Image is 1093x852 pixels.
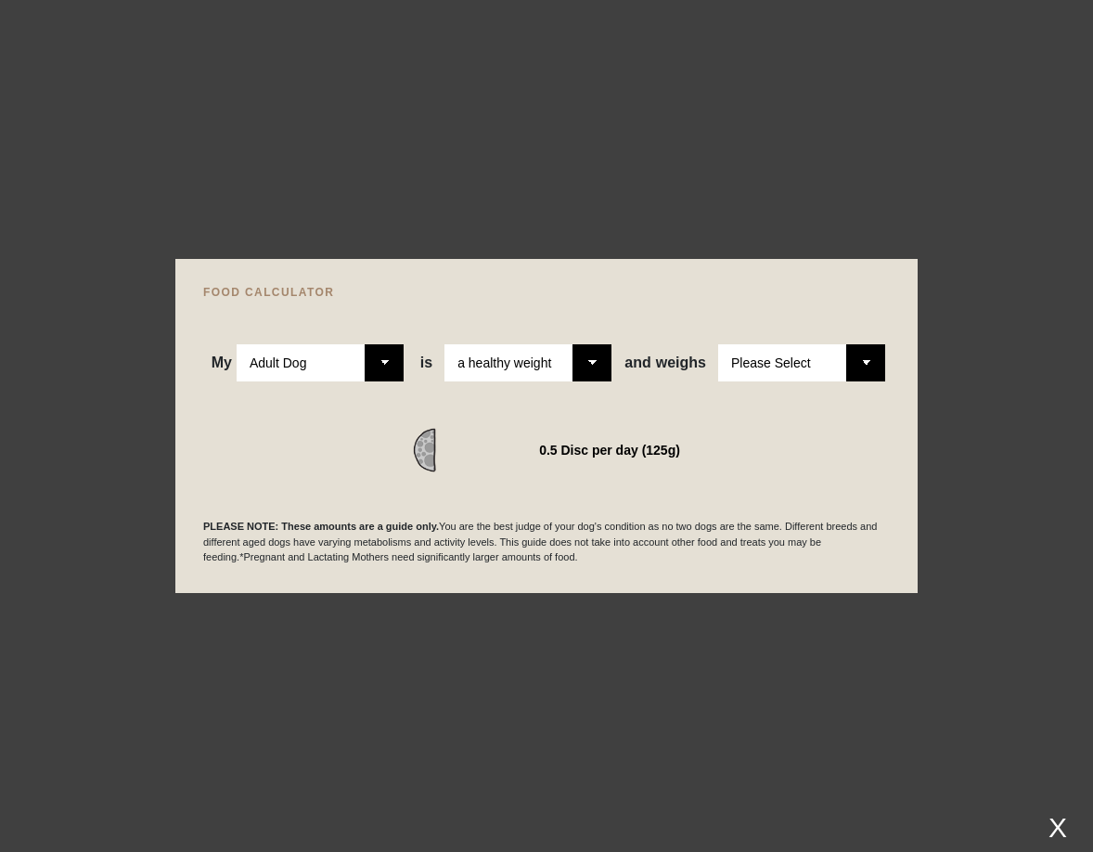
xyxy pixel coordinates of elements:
span: My [212,355,232,371]
p: You are the best judge of your dog's condition as no two dogs are the same. Different breeds and ... [203,519,890,565]
b: PLEASE NOTE: These amounts are a guide only. [203,521,439,532]
span: and [624,355,655,371]
span: weighs [624,355,706,371]
span: is [420,355,432,371]
h4: FOOD CALCULATOR [203,287,890,298]
div: X [1041,812,1074,843]
div: 0.5 Disc per day (125g) [539,437,680,463]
